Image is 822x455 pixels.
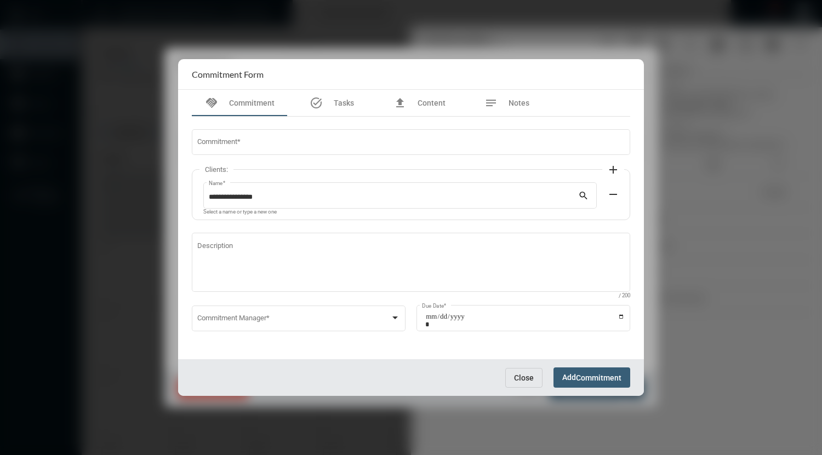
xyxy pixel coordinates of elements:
button: Close [505,368,543,388]
span: Commitment [576,373,621,382]
span: Content [418,99,446,107]
mat-icon: handshake [205,96,218,110]
label: Clients: [199,165,233,174]
h2: Commitment Form [192,69,264,79]
mat-icon: notes [484,96,498,110]
mat-icon: search [578,190,591,203]
mat-icon: task_alt [310,96,323,110]
mat-hint: / 200 [619,293,630,299]
button: AddCommitment [553,367,630,388]
mat-icon: remove [607,188,620,201]
mat-hint: Select a name or type a new one [203,209,277,215]
span: Commitment [229,99,275,107]
span: Add [562,373,621,382]
span: Tasks [334,99,354,107]
span: Notes [509,99,529,107]
mat-icon: add [607,163,620,176]
mat-icon: file_upload [393,96,407,110]
span: Close [514,373,534,382]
